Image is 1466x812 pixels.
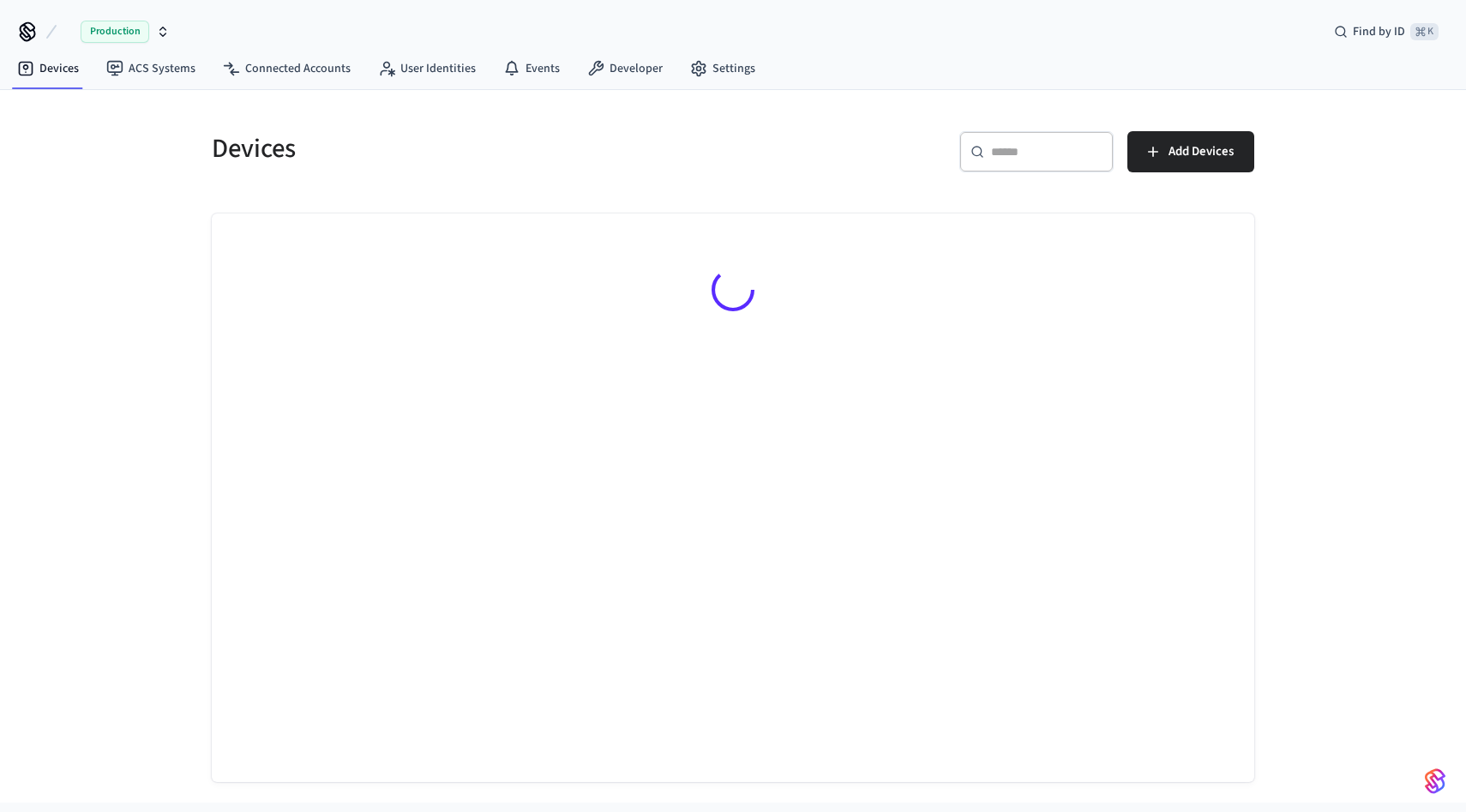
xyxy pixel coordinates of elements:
[1169,141,1234,163] span: Add Devices
[1127,131,1254,172] button: Add Devices
[1320,16,1452,47] div: Find by ID⌘ K
[209,53,364,84] a: Connected Accounts
[3,53,93,84] a: Devices
[81,21,149,43] span: Production
[676,53,769,84] a: Settings
[1410,23,1439,40] span: ⌘ K
[490,53,574,84] a: Events
[212,131,723,166] h5: Devices
[574,53,676,84] a: Developer
[1353,23,1405,40] span: Find by ID
[93,53,209,84] a: ACS Systems
[1425,767,1445,795] img: SeamLogoGradient.69752ec5.svg
[364,53,490,84] a: User Identities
